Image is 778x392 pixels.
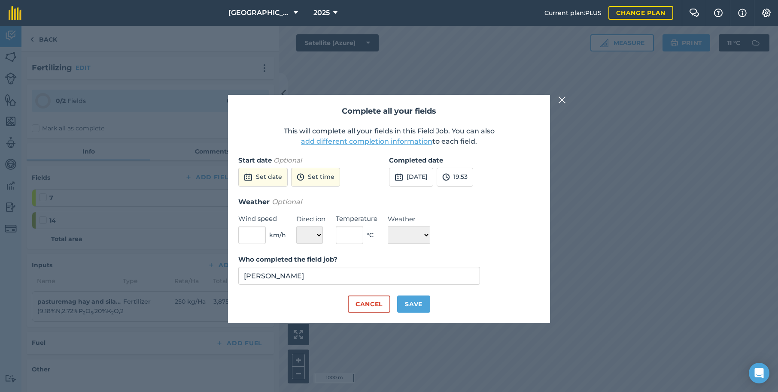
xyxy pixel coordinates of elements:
[313,8,330,18] span: 2025
[761,9,772,17] img: A cog icon
[689,9,699,17] img: Two speech bubbles overlapping with the left bubble in the forefront
[608,6,673,20] a: Change plan
[442,172,450,182] img: svg+xml;base64,PD94bWwgdmVyc2lvbj0iMS4wIiBlbmNvZGluZz0idXRmLTgiPz4KPCEtLSBHZW5lcmF0b3I6IEFkb2JlIE...
[296,214,325,224] label: Direction
[388,214,430,224] label: Weather
[238,214,286,224] label: Wind speed
[244,172,252,182] img: svg+xml;base64,PD94bWwgdmVyc2lvbj0iMS4wIiBlbmNvZGluZz0idXRmLTgiPz4KPCEtLSBHZW5lcmF0b3I6IEFkb2JlIE...
[395,172,403,182] img: svg+xml;base64,PD94bWwgdmVyc2lvbj0iMS4wIiBlbmNvZGluZz0idXRmLTgiPz4KPCEtLSBHZW5lcmF0b3I6IEFkb2JlIE...
[437,168,473,187] button: 19:53
[301,136,432,147] button: add different completion information
[738,8,747,18] img: svg+xml;base64,PHN2ZyB4bWxucz0iaHR0cDovL3d3dy53My5vcmcvMjAwMC9zdmciIHdpZHRoPSIxNyIgaGVpZ2h0PSIxNy...
[274,156,302,164] em: Optional
[269,230,286,240] span: km/h
[238,196,540,208] h3: Weather
[272,198,302,206] em: Optional
[238,126,540,147] p: This will complete all your fields in this Field Job. You can also to each field.
[749,363,769,383] div: Open Intercom Messenger
[238,168,288,187] button: Set date
[238,156,272,164] strong: Start date
[238,105,540,118] h2: Complete all your fields
[397,296,430,313] button: Save
[291,168,340,187] button: Set time
[228,8,290,18] span: [GEOGRAPHIC_DATA]
[297,172,304,182] img: svg+xml;base64,PD94bWwgdmVyc2lvbj0iMS4wIiBlbmNvZGluZz0idXRmLTgiPz4KPCEtLSBHZW5lcmF0b3I6IEFkb2JlIE...
[389,156,443,164] strong: Completed date
[238,255,337,263] strong: Who completed the field job?
[348,296,390,313] button: Cancel
[389,168,433,187] button: [DATE]
[367,230,374,240] span: ° C
[713,9,723,17] img: A question mark icon
[558,95,566,105] img: svg+xml;base64,PHN2ZyB4bWxucz0iaHR0cDovL3d3dy53My5vcmcvMjAwMC9zdmciIHdpZHRoPSIyMiIgaGVpZ2h0PSIzMC...
[9,6,21,20] img: fieldmargin Logo
[544,8,602,18] span: Current plan : PLUS
[336,214,377,224] label: Temperature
